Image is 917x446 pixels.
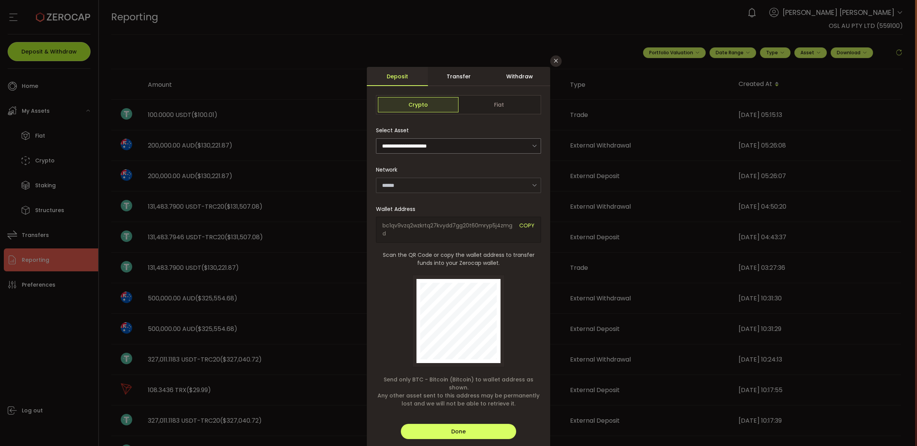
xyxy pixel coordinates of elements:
[376,127,413,134] label: Select Asset
[376,205,420,213] label: Wallet Address
[382,222,514,238] span: bc1qv9vzq2wzkrtq27kvydd7gg20t60mryp5j4zmgd
[428,67,489,86] div: Transfer
[519,222,535,238] span: COPY
[550,55,562,67] button: Close
[376,251,541,267] span: Scan the QR Code or copy the wallet address to transfer funds into your Zerocap wallet.
[401,424,516,439] button: Done
[827,363,917,446] iframe: Chat Widget
[376,166,402,174] label: Network
[451,428,466,435] span: Done
[367,67,428,86] div: Deposit
[376,376,541,392] span: Send only BTC - Bitcoin (Bitcoin) to wallet address as shown.
[458,97,539,112] span: Fiat
[378,97,458,112] span: Crypto
[376,392,541,408] span: Any other asset sent to this address may be permanently lost and we will not be able to retrieve it.
[489,67,550,86] div: Withdraw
